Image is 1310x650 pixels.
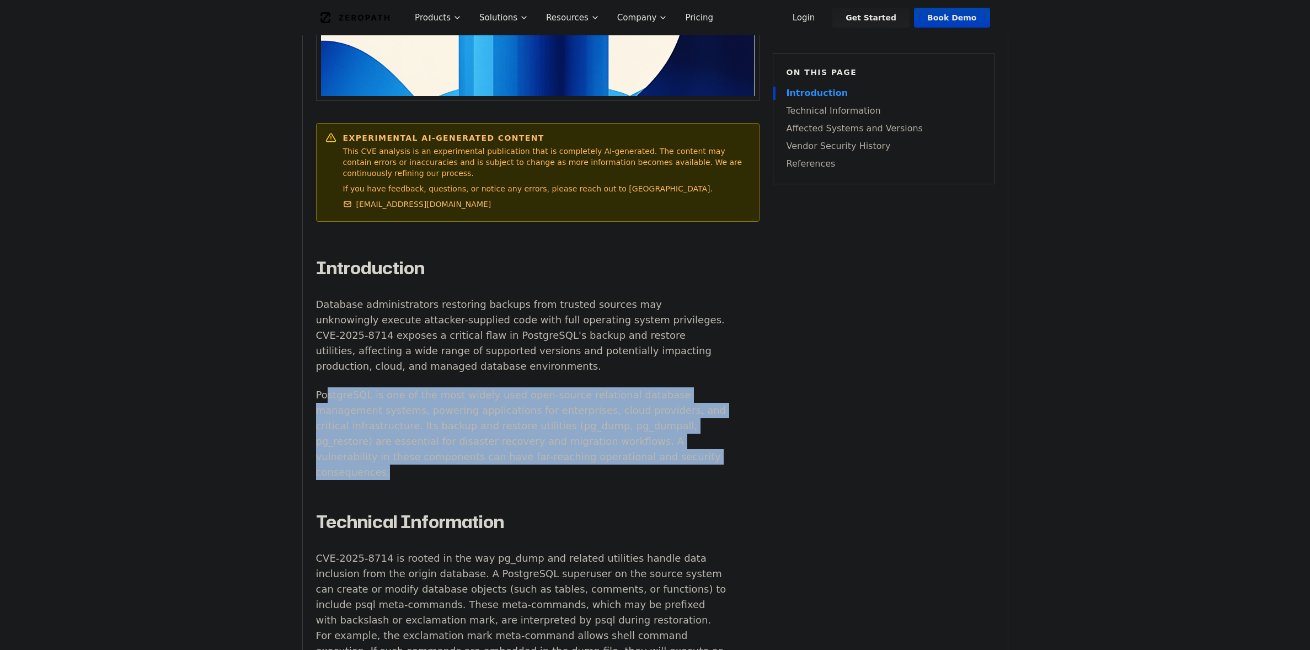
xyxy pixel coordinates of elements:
a: Affected Systems and Versions [787,122,981,135]
p: Database administrators restoring backups from trusted sources may unknowingly execute attacker-s... [316,297,726,374]
a: Book Demo [914,8,990,28]
a: Login [779,8,828,28]
a: Vendor Security History [787,140,981,153]
a: Introduction [787,87,981,100]
h6: Experimental AI-Generated Content [343,132,750,143]
h6: On this page [787,67,981,78]
p: PostgreSQL is one of the most widely used open-source relational database management systems, pow... [316,387,726,480]
a: Technical Information [787,104,981,118]
p: This CVE analysis is an experimental publication that is completely AI-generated. The content may... [343,146,750,179]
h2: Introduction [316,257,726,279]
p: If you have feedback, questions, or notice any errors, please reach out to [GEOGRAPHIC_DATA]. [343,183,750,194]
a: [EMAIL_ADDRESS][DOMAIN_NAME] [343,199,491,210]
a: Get Started [832,8,910,28]
a: References [787,157,981,171]
h2: Technical Information [316,511,726,533]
